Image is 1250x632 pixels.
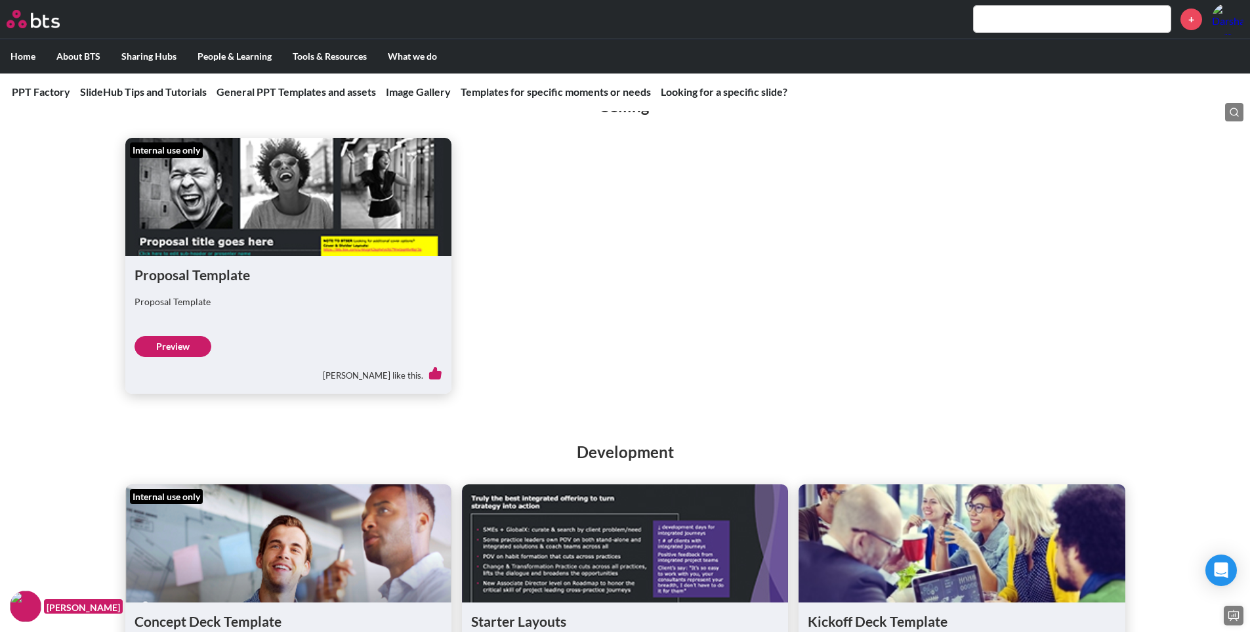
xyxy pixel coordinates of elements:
a: + [1180,9,1202,30]
a: Looking for a specific slide? [661,85,787,98]
a: PPT Factory [12,85,70,98]
div: Open Intercom Messenger [1205,555,1237,586]
label: About BTS [46,39,111,74]
a: SlideHub Tips and Tutorials [80,85,207,98]
p: Proposal Template [135,295,442,308]
div: Internal use only [130,489,203,505]
label: Tools & Resources [282,39,377,74]
a: Templates for specific moments or needs [461,85,651,98]
img: F [10,591,41,622]
label: Sharing Hubs [111,39,187,74]
img: BTS Logo [7,10,60,28]
h1: Concept Deck Template [135,612,442,631]
h1: Proposal Template [135,265,442,284]
h1: Kickoff Deck Template [808,612,1115,631]
div: [PERSON_NAME] like this. [135,357,442,385]
h1: Starter Layouts [471,612,779,631]
img: Darshan Shrestha [1212,3,1243,35]
a: Profile [1212,3,1243,35]
a: Preview [135,336,211,357]
label: What we do [377,39,448,74]
figcaption: [PERSON_NAME] [44,599,123,614]
a: Go home [7,10,84,28]
div: Internal use only [130,142,203,158]
a: Image Gallery [386,85,451,98]
a: General PPT Templates and assets [217,85,376,98]
label: People & Learning [187,39,282,74]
